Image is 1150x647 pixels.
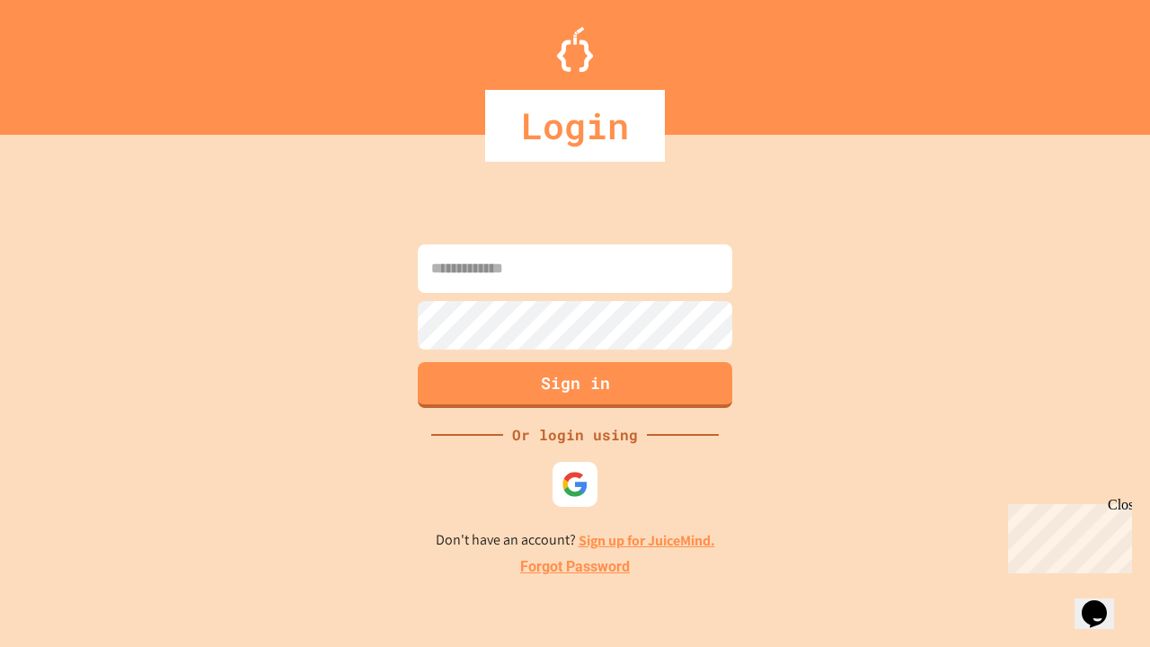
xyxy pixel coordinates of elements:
div: Or login using [503,424,647,446]
img: google-icon.svg [562,471,588,498]
button: Sign in [418,362,732,408]
a: Forgot Password [520,556,630,578]
div: Login [485,90,665,162]
img: Logo.svg [557,27,593,72]
div: Chat with us now!Close [7,7,124,114]
p: Don't have an account? [436,529,715,552]
a: Sign up for JuiceMind. [579,531,715,550]
iframe: chat widget [1075,575,1132,629]
iframe: chat widget [1001,497,1132,573]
